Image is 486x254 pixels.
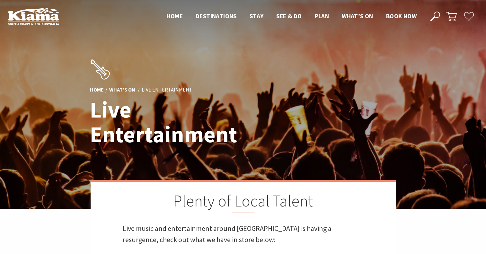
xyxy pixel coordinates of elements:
span: Home [166,12,183,20]
span: What’s On [342,12,373,20]
span: Plan [315,12,329,20]
h2: Plenty of Local Talent [123,191,364,213]
span: See & Do [276,12,302,20]
li: Live Entertainment [142,86,192,94]
span: Book now [386,12,417,20]
nav: Main Menu [160,11,423,22]
span: Destinations [196,12,237,20]
h1: Live Entertainment [90,98,271,147]
span: Stay [250,12,264,20]
a: What’s On [109,87,135,94]
a: Home [90,87,104,94]
p: Live music and entertainment around [GEOGRAPHIC_DATA] is having a resurgence, check out what we h... [123,223,364,245]
img: Kiama Logo [8,8,59,25]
